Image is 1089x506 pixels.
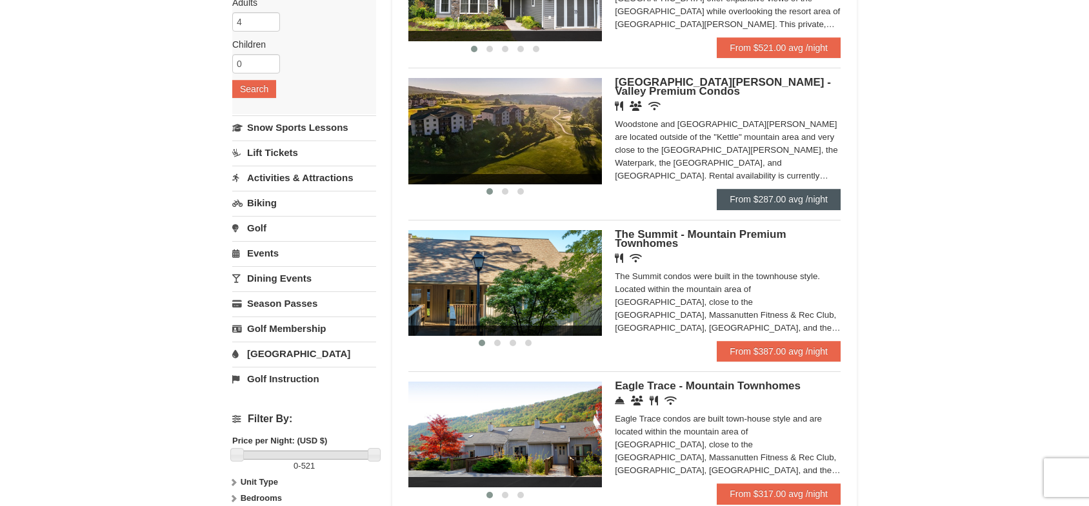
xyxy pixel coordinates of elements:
[232,80,276,98] button: Search
[232,460,376,472] label: -
[615,396,624,405] i: Concierge Desk
[232,216,376,240] a: Golf
[615,76,831,97] span: [GEOGRAPHIC_DATA][PERSON_NAME] - Valley Premium Condos
[615,380,801,392] span: Eagle Trace - Mountain Townhomes
[615,413,841,477] div: Eagle Trace condos are built town-house style and are located within the mountain area of [GEOGRA...
[232,241,376,265] a: Events
[232,342,376,365] a: [GEOGRAPHIC_DATA]
[232,291,376,315] a: Season Passes
[664,396,677,405] i: Wireless Internet (free)
[232,367,376,391] a: Golf Instruction
[232,38,366,51] label: Children
[232,266,376,290] a: Dining Events
[615,228,786,249] span: The Summit - Mountain Premium Townhomes
[615,101,623,111] i: Restaurant
[717,37,841,58] a: From $521.00 avg /night
[615,270,841,335] div: The Summit condos were built in the townhouse style. Located within the mountain area of [GEOGRAP...
[648,101,661,111] i: Wireless Internet (free)
[232,413,376,425] h4: Filter By:
[301,461,315,471] span: 521
[294,461,298,471] span: 0
[232,141,376,164] a: Lift Tickets
[232,115,376,139] a: Snow Sports Lessons
[630,253,642,263] i: Wireless Internet (free)
[717,189,841,209] a: From $287.00 avg /night
[717,341,841,362] a: From $387.00 avg /night
[615,118,841,182] div: Woodstone and [GEOGRAPHIC_DATA][PERSON_NAME] are located outside of the "Kettle" mountain area an...
[650,396,658,405] i: Restaurant
[717,483,841,504] a: From $317.00 avg /night
[241,493,282,503] strong: Bedrooms
[232,166,376,190] a: Activities & Attractions
[630,101,642,111] i: Banquet Facilities
[232,316,376,340] a: Golf Membership
[232,191,376,215] a: Biking
[615,253,623,263] i: Restaurant
[631,396,643,405] i: Conference Facilities
[232,436,327,445] strong: Price per Night: (USD $)
[241,477,278,487] strong: Unit Type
